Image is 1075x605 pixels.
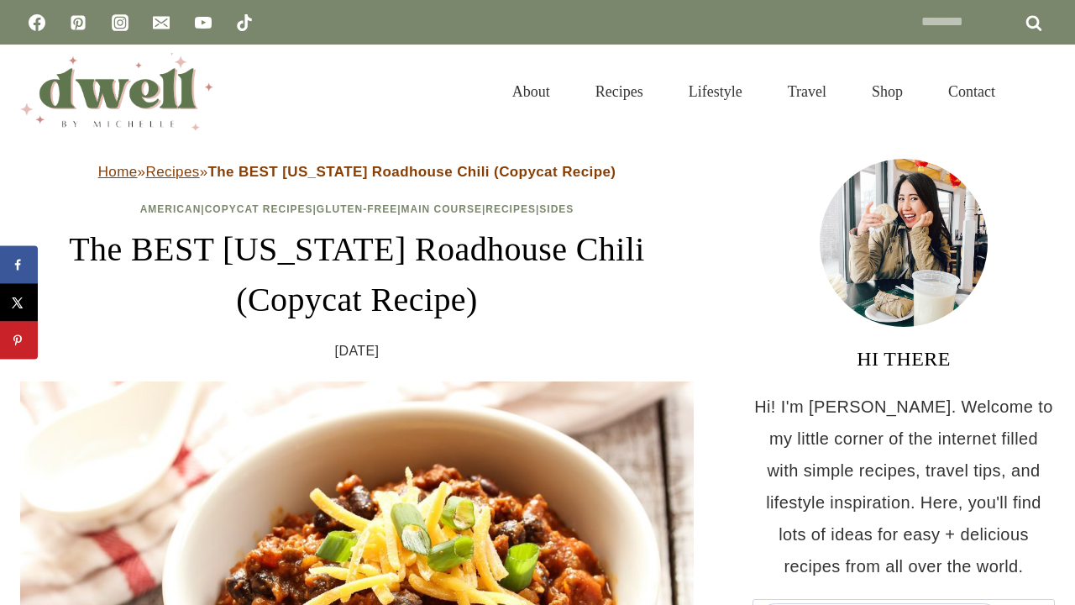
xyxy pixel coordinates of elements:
a: TikTok [228,6,261,39]
a: Copycat Recipes [205,203,313,215]
p: Hi! I'm [PERSON_NAME]. Welcome to my little corner of the internet filled with simple recipes, tr... [752,391,1055,582]
a: Travel [765,62,849,121]
h3: HI THERE [752,344,1055,374]
a: Shop [849,62,926,121]
a: Recipes [573,62,666,121]
time: [DATE] [335,339,380,364]
a: Pinterest [61,6,95,39]
a: American [140,203,202,215]
a: About [490,62,573,121]
a: Home [98,164,138,180]
a: Instagram [103,6,137,39]
span: | | | | | [140,203,574,215]
a: Email [144,6,178,39]
a: Gluten-Free [317,203,397,215]
a: Main Course [401,203,482,215]
a: Contact [926,62,1018,121]
nav: Primary Navigation [490,62,1018,121]
strong: The BEST [US_STATE] Roadhouse Chili (Copycat Recipe) [208,164,616,180]
a: Sides [539,203,574,215]
button: View Search Form [1026,77,1055,106]
a: Facebook [20,6,54,39]
h1: The BEST [US_STATE] Roadhouse Chili (Copycat Recipe) [20,224,694,325]
span: » » [98,164,616,180]
a: Lifestyle [666,62,765,121]
img: DWELL by michelle [20,53,213,130]
a: Recipes [145,164,199,180]
a: Recipes [485,203,536,215]
a: YouTube [186,6,220,39]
